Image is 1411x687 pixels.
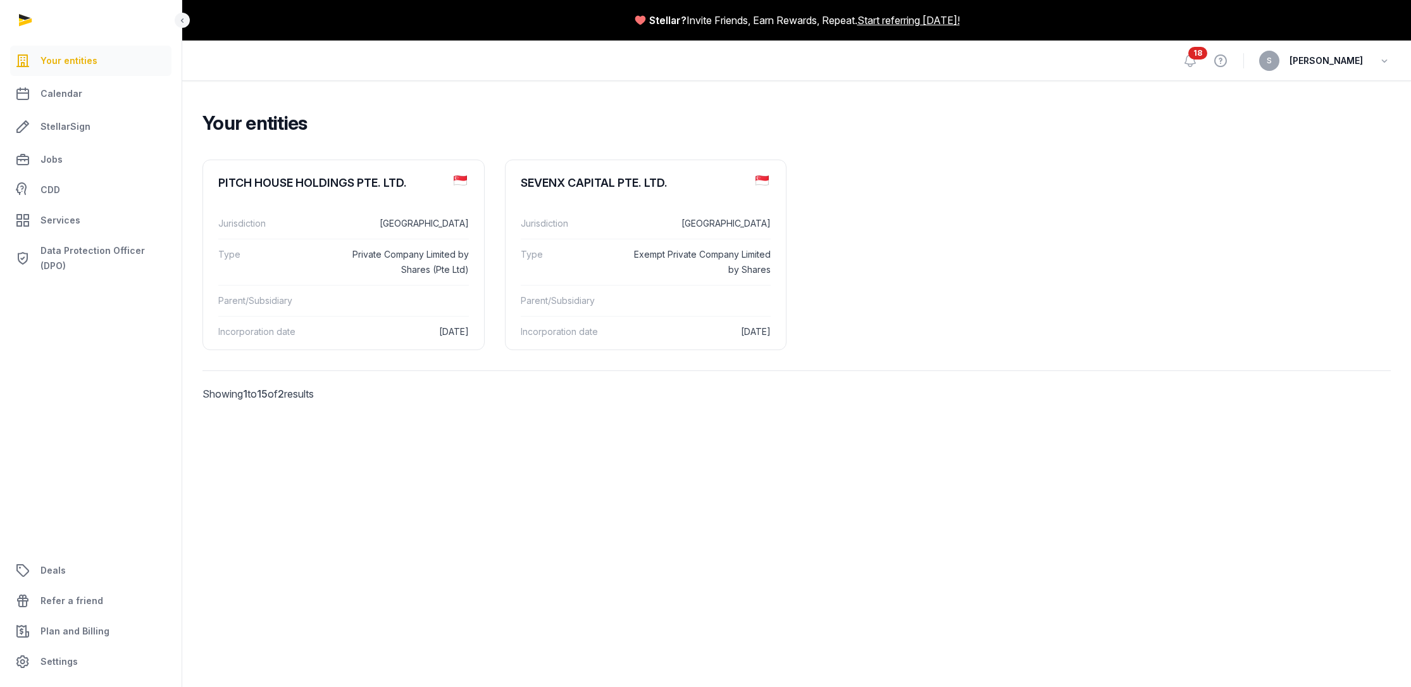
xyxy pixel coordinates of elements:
[40,243,166,274] span: Data Protection Officer (DPO)
[1290,53,1363,68] span: [PERSON_NAME]
[10,555,171,586] a: Deals
[278,388,284,400] span: 2
[10,616,171,646] a: Plan and Billing
[40,213,80,228] span: Services
[202,371,485,417] p: Showing to of results
[257,388,268,400] span: 15
[10,586,171,616] a: Refer a friend
[626,324,771,339] dd: [DATE]
[506,160,786,357] a: SEVENX CAPITAL PTE. LTD.Jurisdiction[GEOGRAPHIC_DATA]TypeExempt Private Company Limited by Shares...
[521,324,617,339] dt: Incorporation date
[10,646,171,677] a: Settings
[521,216,617,231] dt: Jurisdiction
[243,388,247,400] span: 1
[202,111,1381,134] h2: Your entities
[40,624,109,639] span: Plan and Billing
[1188,47,1207,60] span: 18
[203,160,484,357] a: PITCH HOUSE HOLDINGS PTE. LTD.Jurisdiction[GEOGRAPHIC_DATA]TypePrivate Company Limited by Shares ...
[1259,51,1279,71] button: S
[325,247,469,277] dd: Private Company Limited by Shares (Pte Ltd)
[10,111,171,142] a: StellarSign
[521,175,668,191] div: SEVENX CAPITAL PTE. LTD.
[218,175,407,191] div: PITCH HOUSE HOLDINGS PTE. LTD.
[454,175,467,186] img: sg.png
[40,593,103,608] span: Refer a friend
[649,13,687,28] span: Stellar?
[40,182,60,198] span: CDD
[40,86,82,101] span: Calendar
[755,175,769,186] img: sg.png
[10,144,171,175] a: Jobs
[40,53,97,68] span: Your entities
[218,324,314,339] dt: Incorporation date
[10,238,171,279] a: Data Protection Officer (DPO)
[626,247,771,277] dd: Exempt Private Company Limited by Shares
[626,216,771,231] dd: [GEOGRAPHIC_DATA]
[521,293,617,308] dt: Parent/Subsidiary
[521,247,617,277] dt: Type
[218,247,314,277] dt: Type
[1267,57,1272,65] span: S
[857,13,960,28] a: Start referring [DATE]!
[40,563,66,578] span: Deals
[10,46,171,76] a: Your entities
[40,654,78,669] span: Settings
[40,119,90,134] span: StellarSign
[10,79,171,109] a: Calendar
[218,293,314,308] dt: Parent/Subsidiary
[10,205,171,236] a: Services
[10,177,171,203] a: CDD
[325,216,469,231] dd: [GEOGRAPHIC_DATA]
[325,324,469,339] dd: [DATE]
[40,152,63,167] span: Jobs
[218,216,314,231] dt: Jurisdiction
